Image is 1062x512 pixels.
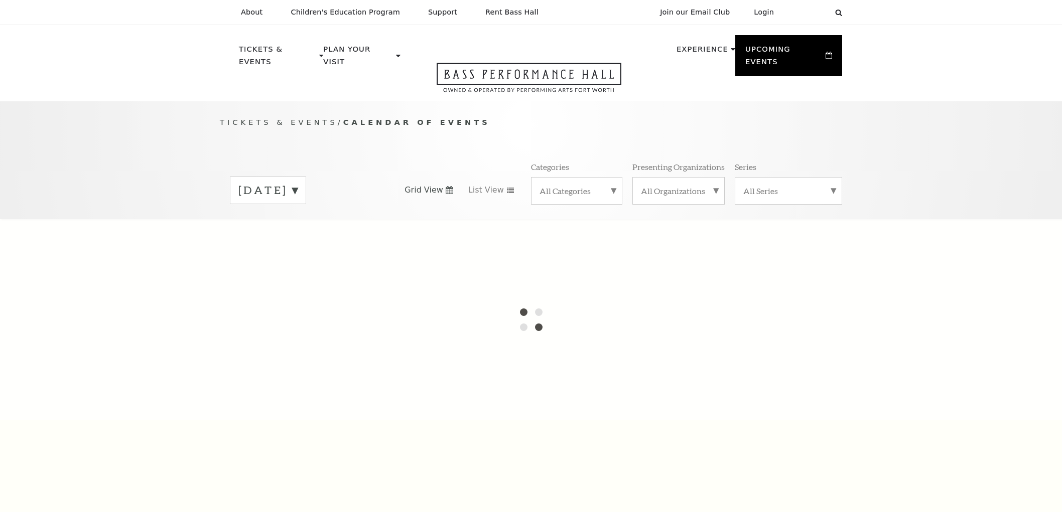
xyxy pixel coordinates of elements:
[641,186,716,196] label: All Organizations
[677,43,728,61] p: Experience
[291,8,400,17] p: Children's Education Program
[220,116,842,129] p: /
[468,185,504,196] span: List View
[540,186,614,196] label: All Categories
[241,8,262,17] p: About
[343,118,490,126] span: Calendar of Events
[238,183,298,198] label: [DATE]
[428,8,457,17] p: Support
[632,161,725,172] p: Presenting Organizations
[239,43,317,74] p: Tickets & Events
[790,8,826,17] select: Select:
[743,186,834,196] label: All Series
[745,43,823,74] p: Upcoming Events
[405,185,443,196] span: Grid View
[485,8,539,17] p: Rent Bass Hall
[531,161,569,172] p: Categories
[323,43,393,74] p: Plan Your Visit
[220,118,338,126] span: Tickets & Events
[735,161,756,172] p: Series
